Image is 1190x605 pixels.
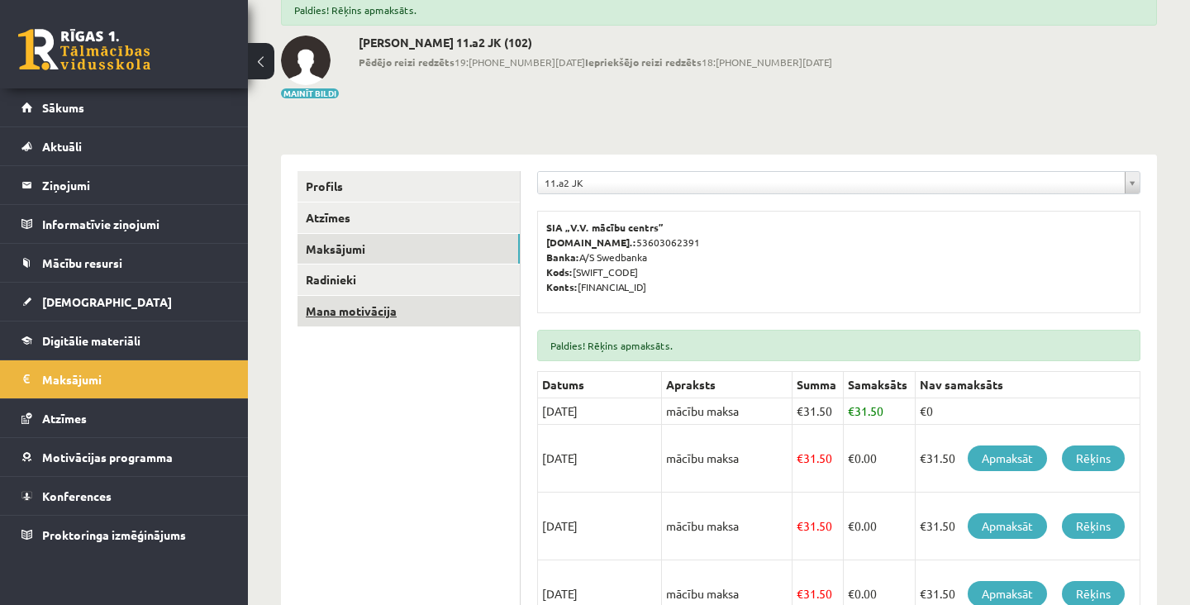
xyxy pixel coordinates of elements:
[843,493,915,560] td: 0.00
[792,425,843,493] td: 31.50
[42,100,84,115] span: Sākums
[21,88,227,126] a: Sākums
[538,172,1140,193] a: 11.a2 JK
[359,36,832,50] h2: [PERSON_NAME] 11.a2 JK (102)
[792,372,843,398] th: Summa
[21,360,227,398] a: Maksājumi
[42,360,227,398] legend: Maksājumi
[546,236,636,249] b: [DOMAIN_NAME].:
[915,398,1140,425] td: €0
[968,513,1047,539] a: Apmaksāt
[297,296,520,326] a: Mana motivācija
[42,411,87,426] span: Atzīmes
[21,283,227,321] a: [DEMOGRAPHIC_DATA]
[297,264,520,295] a: Radinieki
[21,399,227,437] a: Atzīmes
[662,398,793,425] td: mācību maksa
[42,205,227,243] legend: Informatīvie ziņojumi
[848,586,854,601] span: €
[21,244,227,282] a: Mācību resursi
[968,445,1047,471] a: Apmaksāt
[538,493,662,560] td: [DATE]
[546,221,664,234] b: SIA „V.V. mācību centrs”
[546,280,578,293] b: Konts:
[662,493,793,560] td: mācību maksa
[537,330,1140,361] div: Paldies! Rēķins apmaksāts.
[792,493,843,560] td: 31.50
[843,398,915,425] td: 31.50
[843,425,915,493] td: 0.00
[797,586,803,601] span: €
[792,398,843,425] td: 31.50
[42,527,186,542] span: Proktoringa izmēģinājums
[546,220,1131,294] p: 53603062391 A/S Swedbanka [SWIFT_CODE] [FINANCIAL_ID]
[843,372,915,398] th: Samaksāts
[21,438,227,476] a: Motivācijas programma
[42,255,122,270] span: Mācību resursi
[18,29,150,70] a: Rīgas 1. Tālmācības vidusskola
[21,322,227,360] a: Digitālie materiāli
[359,55,832,69] span: 19:[PHONE_NUMBER][DATE] 18:[PHONE_NUMBER][DATE]
[915,425,1140,493] td: €31.50
[797,403,803,418] span: €
[281,88,339,98] button: Mainīt bildi
[21,127,227,165] a: Aktuāli
[915,372,1140,398] th: Nav samaksāts
[297,202,520,233] a: Atzīmes
[848,403,854,418] span: €
[21,516,227,554] a: Proktoringa izmēģinājums
[797,450,803,465] span: €
[546,265,573,279] b: Kods:
[297,171,520,202] a: Profils
[545,172,1118,193] span: 11.a2 JK
[1062,445,1125,471] a: Rēķins
[538,372,662,398] th: Datums
[538,398,662,425] td: [DATE]
[42,166,227,204] legend: Ziņojumi
[546,250,579,264] b: Banka:
[585,55,702,69] b: Iepriekšējo reizi redzēts
[42,488,112,503] span: Konferences
[662,425,793,493] td: mācību maksa
[1062,513,1125,539] a: Rēķins
[281,36,331,85] img: Nauris Mutulis
[42,450,173,464] span: Motivācijas programma
[915,493,1140,560] td: €31.50
[359,55,455,69] b: Pēdējo reizi redzēts
[297,234,520,264] a: Maksājumi
[21,166,227,204] a: Ziņojumi
[42,139,82,154] span: Aktuāli
[42,294,172,309] span: [DEMOGRAPHIC_DATA]
[848,518,854,533] span: €
[42,333,140,348] span: Digitālie materiāli
[21,477,227,515] a: Konferences
[848,450,854,465] span: €
[21,205,227,243] a: Informatīvie ziņojumi
[662,372,793,398] th: Apraksts
[797,518,803,533] span: €
[538,425,662,493] td: [DATE]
